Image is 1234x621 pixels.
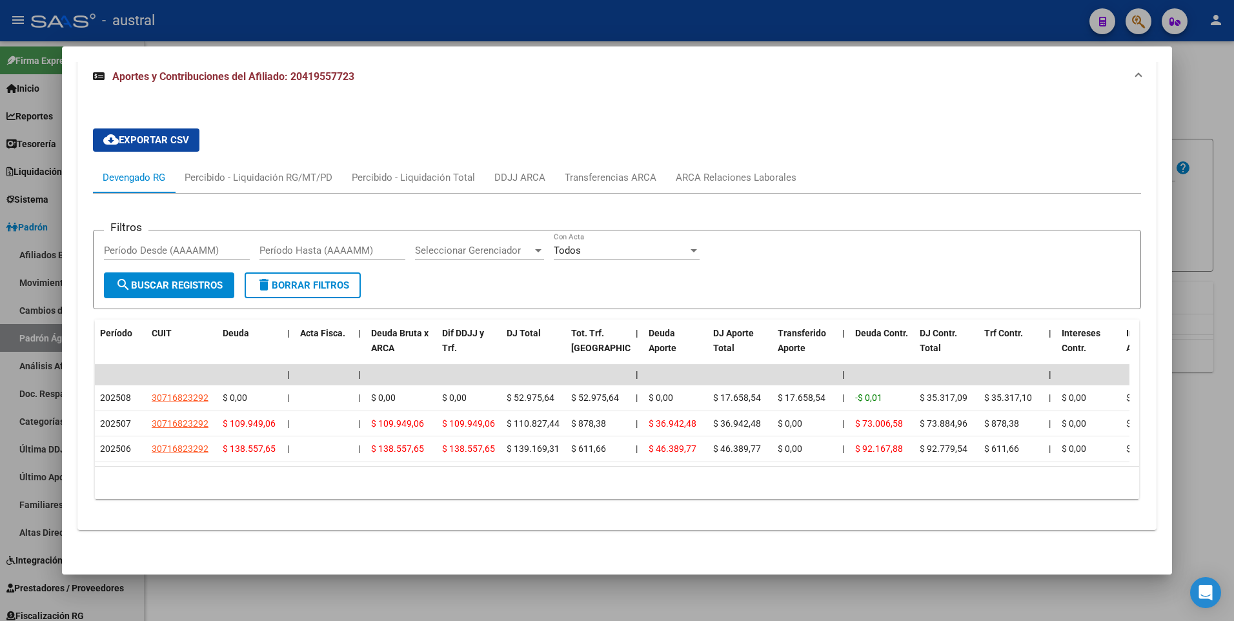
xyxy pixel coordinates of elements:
span: $ 109.949,06 [371,418,424,429]
mat-icon: search [116,277,131,292]
span: $ 0,00 [371,392,396,403]
datatable-header-cell: Intereses Aporte [1121,320,1186,376]
span: DJ Contr. Total [920,328,957,353]
datatable-header-cell: DJ Aporte Total [708,320,773,376]
datatable-header-cell: Período [95,320,147,376]
span: $ 36.942,48 [713,418,761,429]
span: -$ 0,01 [855,392,882,403]
datatable-header-cell: | [631,320,643,376]
span: $ 138.557,65 [442,443,495,454]
datatable-header-cell: Deuda Aporte [643,320,708,376]
span: $ 0,00 [1126,443,1151,454]
span: DJ Aporte Total [713,328,754,353]
span: | [636,418,638,429]
div: Aportes y Contribuciones del Afiliado: 20419557723 [77,97,1157,530]
datatable-header-cell: Deuda Bruta x ARCA [366,320,437,376]
div: ARCA Relaciones Laborales [676,170,796,185]
datatable-header-cell: DJ Total [501,320,566,376]
span: Acta Fisca. [300,328,345,338]
span: $ 0,00 [1062,392,1086,403]
button: Borrar Filtros [245,272,361,298]
span: $ 0,00 [1126,392,1151,403]
span: Tot. Trf. [GEOGRAPHIC_DATA] [571,328,659,353]
span: $ 0,00 [778,418,802,429]
mat-icon: cloud_download [103,132,119,147]
button: Exportar CSV [93,128,199,152]
span: 202508 [100,392,131,403]
span: 30716823292 [152,392,208,403]
span: | [1049,443,1051,454]
span: Deuda Contr. [855,328,908,338]
span: 202506 [100,443,131,454]
datatable-header-cell: | [353,320,366,376]
datatable-header-cell: CUIT [147,320,217,376]
span: Buscar Registros [116,280,223,291]
span: DJ Total [507,328,541,338]
button: Buscar Registros [104,272,234,298]
span: Deuda [223,328,249,338]
datatable-header-cell: | [1044,320,1057,376]
span: $ 17.658,54 [713,392,761,403]
span: $ 46.389,77 [713,443,761,454]
div: DDJJ ARCA [494,170,545,185]
span: $ 73.006,58 [855,418,903,429]
span: | [636,328,638,338]
span: 30716823292 [152,418,208,429]
span: | [636,443,638,454]
span: $ 110.827,44 [507,418,560,429]
span: $ 0,00 [223,392,247,403]
span: $ 0,00 [1126,418,1151,429]
span: $ 139.169,31 [507,443,560,454]
span: $ 35.317,10 [984,392,1032,403]
span: $ 138.557,65 [371,443,424,454]
span: $ 52.975,64 [507,392,554,403]
span: $ 611,66 [984,443,1019,454]
span: | [842,443,844,454]
datatable-header-cell: | [282,320,295,376]
span: Trf Contr. [984,328,1023,338]
span: Todos [554,245,581,256]
span: | [842,328,845,338]
span: | [1049,369,1051,380]
span: $ 0,00 [442,392,467,403]
span: | [358,392,360,403]
mat-icon: delete [256,277,272,292]
span: | [358,443,360,454]
span: $ 36.942,48 [649,418,696,429]
span: Intereses Aporte [1126,328,1165,353]
span: | [287,369,290,380]
div: Transferencias ARCA [565,170,656,185]
span: $ 92.779,54 [920,443,967,454]
span: $ 138.557,65 [223,443,276,454]
span: 202507 [100,418,131,429]
span: $ 0,00 [1062,443,1086,454]
span: Aportes y Contribuciones del Afiliado: 20419557723 [112,70,354,83]
datatable-header-cell: Transferido Aporte [773,320,837,376]
span: Transferido Aporte [778,328,826,353]
datatable-header-cell: Trf Contr. [979,320,1044,376]
span: $ 109.949,06 [442,418,495,429]
span: $ 0,00 [1062,418,1086,429]
span: Exportar CSV [103,134,189,146]
span: $ 611,66 [571,443,606,454]
span: | [842,418,844,429]
div: Devengado RG [103,170,165,185]
span: $ 878,38 [984,418,1019,429]
span: | [636,369,638,380]
span: $ 878,38 [571,418,606,429]
span: $ 17.658,54 [778,392,825,403]
span: $ 0,00 [649,392,673,403]
span: | [636,392,638,403]
h3: Filtros [104,220,148,234]
span: | [358,369,361,380]
span: $ 0,00 [778,443,802,454]
span: $ 35.317,09 [920,392,967,403]
span: | [1049,328,1051,338]
span: | [842,392,844,403]
span: Borrar Filtros [256,280,349,291]
datatable-header-cell: Acta Fisca. [295,320,353,376]
span: Seleccionar Gerenciador [415,245,532,256]
span: Deuda Bruta x ARCA [371,328,429,353]
mat-expansion-panel-header: Aportes y Contribuciones del Afiliado: 20419557723 [77,56,1157,97]
span: | [358,418,360,429]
